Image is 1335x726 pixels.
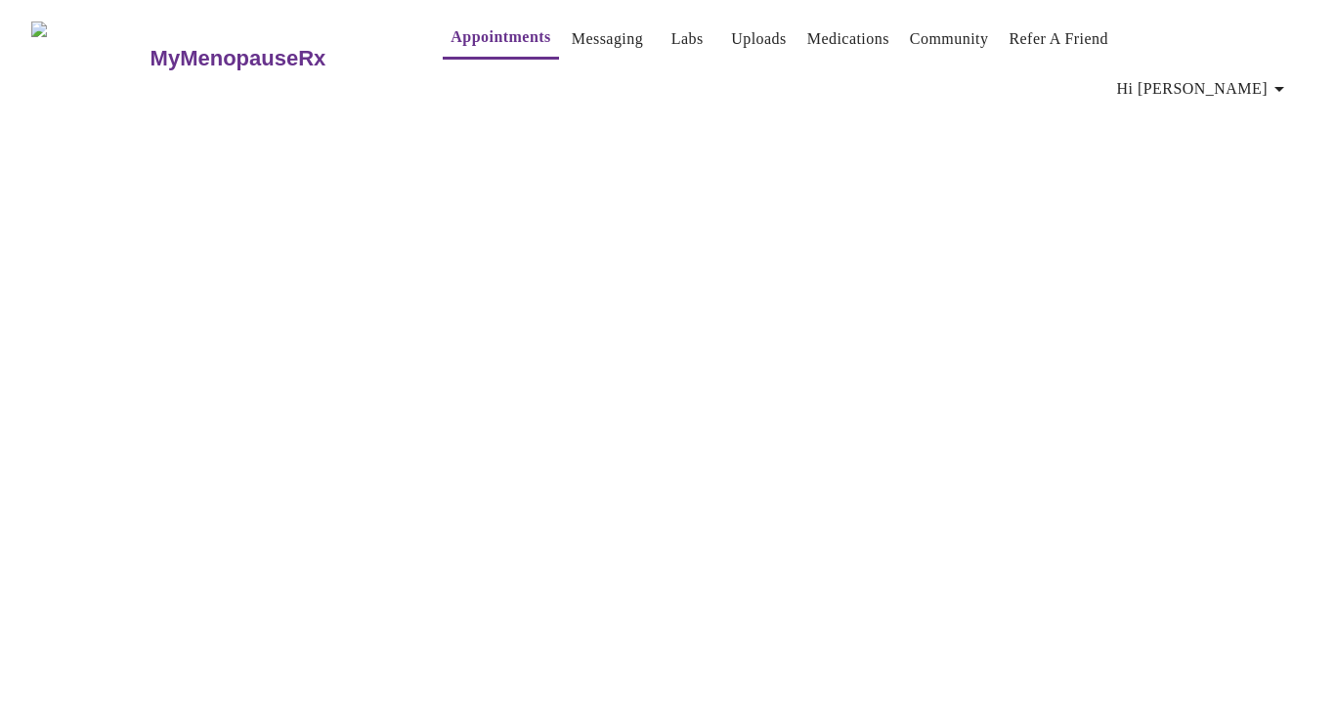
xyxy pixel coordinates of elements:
[799,20,897,59] button: Medications
[1117,75,1291,103] span: Hi [PERSON_NAME]
[910,25,989,53] a: Community
[564,20,651,59] button: Messaging
[723,20,795,59] button: Uploads
[671,25,704,53] a: Labs
[443,18,558,60] button: Appointments
[1009,25,1108,53] a: Refer a Friend
[31,21,148,95] img: MyMenopauseRx Logo
[656,20,718,59] button: Labs
[151,46,326,71] h3: MyMenopauseRx
[807,25,889,53] a: Medications
[902,20,997,59] button: Community
[1001,20,1116,59] button: Refer a Friend
[148,24,404,93] a: MyMenopauseRx
[451,23,550,51] a: Appointments
[731,25,787,53] a: Uploads
[572,25,643,53] a: Messaging
[1109,69,1299,108] button: Hi [PERSON_NAME]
